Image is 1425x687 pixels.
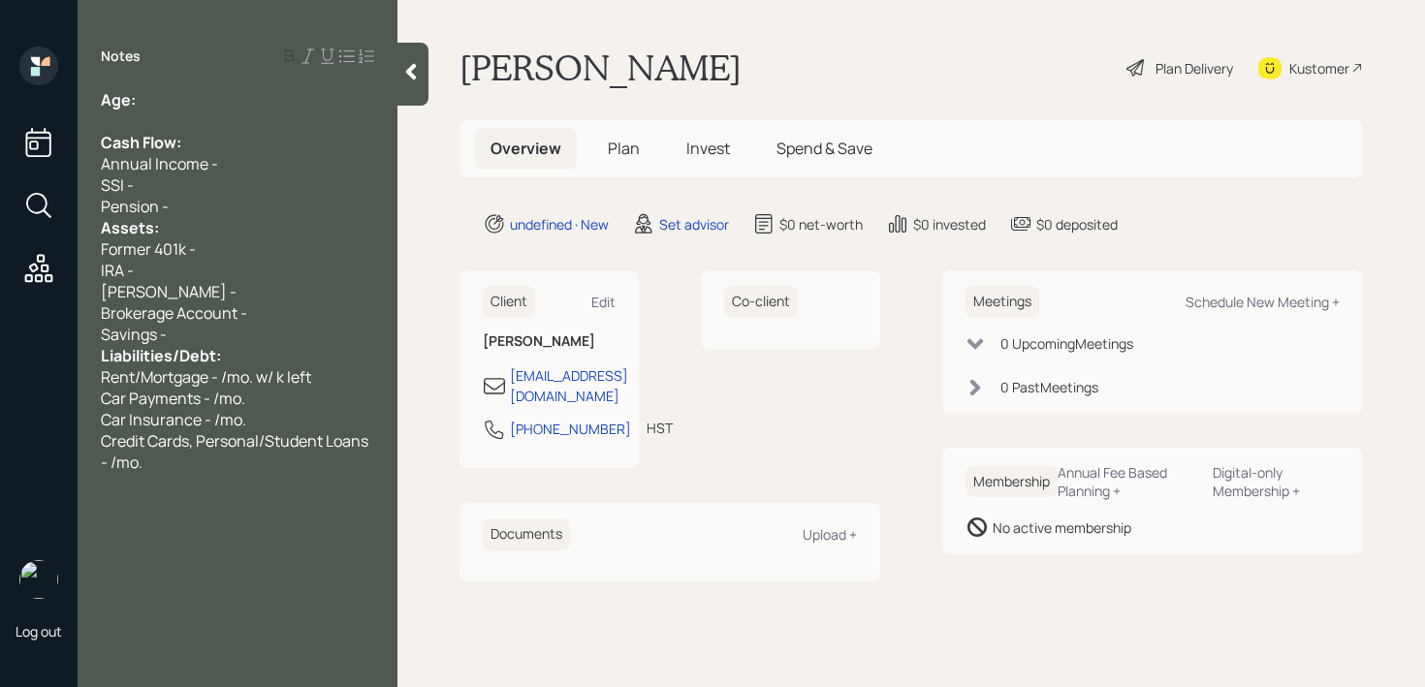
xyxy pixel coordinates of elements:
div: [EMAIL_ADDRESS][DOMAIN_NAME] [510,365,628,406]
label: Notes [101,47,141,66]
span: Former 401k - [101,238,196,260]
div: [PHONE_NUMBER] [510,419,631,439]
h6: Documents [483,518,570,550]
span: Car Insurance - /mo. [101,409,246,430]
div: Upload + [803,525,857,544]
span: Car Payments - /mo. [101,388,245,409]
span: Liabilities/Debt: [101,345,221,366]
span: Annual Income - [101,153,218,174]
div: 0 Past Meeting s [1000,377,1098,397]
span: Credit Cards, Personal/Student Loans - /mo. [101,430,371,473]
div: $0 deposited [1036,214,1118,234]
span: Plan [608,138,640,159]
div: $0 net-worth [779,214,863,234]
span: Cash Flow: [101,132,181,153]
div: Digital-only Membership + [1213,463,1340,500]
span: Invest [686,138,730,159]
h6: Meetings [966,286,1039,318]
h6: [PERSON_NAME] [483,333,616,350]
div: No active membership [993,517,1131,538]
div: Edit [591,293,616,311]
span: Spend & Save [776,138,872,159]
h6: Membership [966,466,1058,498]
img: retirable_logo.png [19,560,58,599]
div: Set advisor [659,214,729,234]
div: $0 invested [913,214,986,234]
span: Rent/Mortgage - /mo. w/ k left [101,366,311,388]
span: [PERSON_NAME] - [101,281,237,302]
span: Overview [491,138,561,159]
div: Schedule New Meeting + [1186,293,1340,311]
span: IRA - [101,260,134,281]
div: Annual Fee Based Planning + [1058,463,1197,500]
div: HST [647,418,673,438]
div: Kustomer [1289,58,1349,78]
span: Age: [101,89,136,110]
span: Pension - [101,196,169,217]
h6: Co-client [724,286,798,318]
span: Savings - [101,324,167,345]
div: Plan Delivery [1156,58,1233,78]
div: Log out [16,622,62,640]
div: undefined · New [510,214,609,234]
span: SSI - [101,174,134,196]
h1: [PERSON_NAME] [459,47,742,89]
span: Brokerage Account - [101,302,247,324]
div: 0 Upcoming Meeting s [1000,333,1133,354]
span: Assets: [101,217,159,238]
h6: Client [483,286,535,318]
